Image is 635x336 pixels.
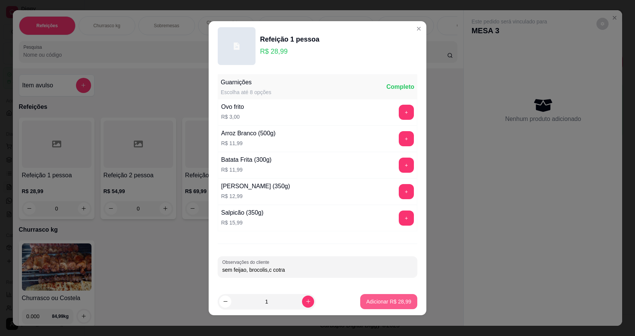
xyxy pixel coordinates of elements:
button: add [399,131,414,146]
button: add [399,158,414,173]
div: Completo [386,82,414,91]
p: R$ 3,00 [221,113,244,121]
div: Refeição 1 pessoa [260,34,319,45]
p: R$ 12,99 [221,192,290,200]
label: Observações do cliente [222,259,272,265]
div: Escolha até 8 opções [221,88,271,96]
div: Batata Frita (300g) [221,155,271,164]
p: R$ 15,99 [221,219,263,226]
button: Adicionar R$ 28,99 [360,294,417,309]
button: add [399,184,414,199]
p: R$ 11,99 [221,139,276,147]
button: decrease-product-quantity [219,296,231,308]
p: R$ 28,99 [260,46,319,57]
button: add [399,105,414,120]
button: Close [413,23,425,35]
div: [PERSON_NAME] (350g) [221,182,290,191]
button: add [399,211,414,226]
button: increase-product-quantity [302,296,314,308]
div: Arroz Branco (500g) [221,129,276,138]
p: Adicionar R$ 28,99 [366,298,411,305]
div: Salpicão (350g) [221,208,263,217]
div: Guarnições [221,78,271,87]
p: R$ 11,99 [221,166,271,173]
input: Observações do cliente [222,266,413,274]
div: Ovo frito [221,102,244,111]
